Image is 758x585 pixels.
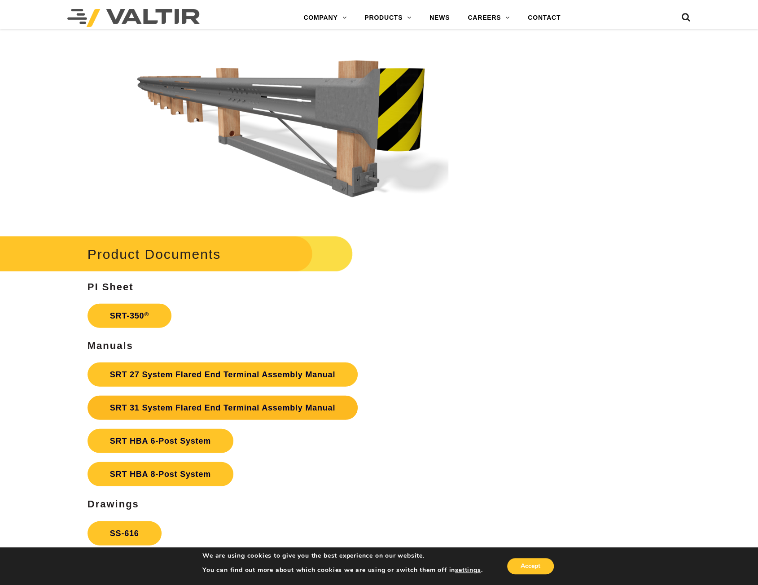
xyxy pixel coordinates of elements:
strong: SRT HBA 6-Post System [110,437,211,445]
a: CAREERS [459,9,519,27]
a: SRT HBA 6-Post System [88,429,233,453]
button: settings [455,566,481,574]
a: SRT 27 System Flared End Terminal Assembly Manual [88,362,358,387]
a: CONTACT [519,9,570,27]
a: COMPANY [294,9,355,27]
p: We are using cookies to give you the best experience on our website. [202,552,482,560]
a: PRODUCTS [355,9,421,27]
sup: ® [144,311,149,318]
a: SS-616 [88,521,162,546]
p: You can find out more about which cookies we are using or switch them off in . [202,566,482,574]
a: SRT 31 System Flared End Terminal Assembly Manual [88,396,358,420]
a: SRT-350® [88,304,171,328]
strong: PI Sheet [88,281,134,292]
a: SRT HBA 8-Post System [88,462,233,486]
strong: Drawings [88,498,139,510]
img: Valtir [67,9,200,27]
a: NEWS [421,9,459,27]
button: Accept [507,558,554,574]
strong: Manuals [88,340,133,351]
